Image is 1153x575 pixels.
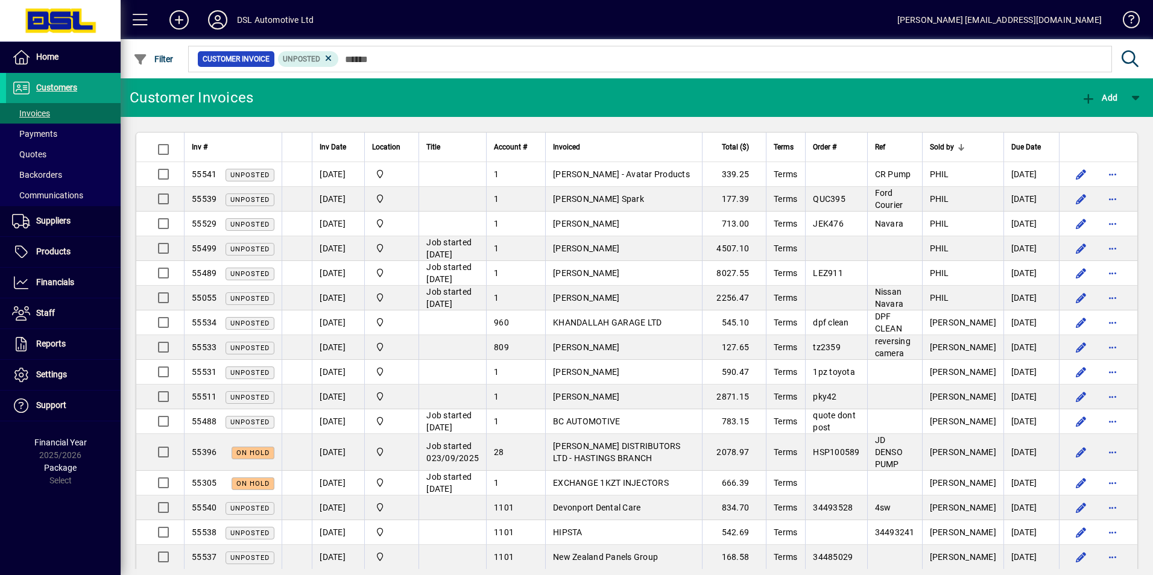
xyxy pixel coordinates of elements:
[494,194,499,204] span: 1
[12,149,46,159] span: Quotes
[553,244,619,253] span: [PERSON_NAME]
[1072,263,1091,283] button: Edit
[236,449,270,457] span: On hold
[702,545,766,570] td: 168.58
[1072,498,1091,517] button: Edit
[1003,495,1059,520] td: [DATE]
[36,83,77,92] span: Customers
[230,418,270,426] span: Unposted
[1072,165,1091,184] button: Edit
[875,287,904,309] span: Nissan Navara
[702,187,766,212] td: 177.39
[312,212,364,236] td: [DATE]
[774,367,797,377] span: Terms
[494,447,504,457] span: 28
[1103,214,1122,233] button: More options
[1072,473,1091,492] button: Edit
[875,140,915,154] div: Ref
[875,503,891,512] span: 4sw
[426,472,472,494] span: Job started [DATE]
[1003,212,1059,236] td: [DATE]
[1103,288,1122,307] button: More options
[930,416,996,426] span: [PERSON_NAME]
[44,463,77,473] span: Package
[36,216,71,225] span: Suppliers
[875,527,915,537] span: 34493241
[930,140,954,154] span: Sold by
[312,187,364,212] td: [DATE]
[312,261,364,286] td: [DATE]
[372,316,411,329] span: Central
[372,291,411,304] span: Central
[6,206,121,236] a: Suppliers
[1072,239,1091,258] button: Edit
[6,329,121,359] a: Reports
[930,169,949,179] span: PHIL
[702,212,766,236] td: 713.00
[494,392,499,401] span: 1
[130,48,177,70] button: Filter
[930,447,996,457] span: [PERSON_NAME]
[230,554,270,562] span: Unposted
[372,501,411,514] span: Central
[6,360,121,390] a: Settings
[813,410,856,432] span: quote dont post
[494,527,514,537] span: 1101
[702,520,766,545] td: 542.69
[1072,442,1091,462] button: Edit
[192,367,216,377] span: 55531
[237,10,314,30] div: DSL Automotive Ltd
[774,194,797,204] span: Terms
[192,392,216,401] span: 55511
[426,140,479,154] div: Title
[553,268,619,278] span: [PERSON_NAME]
[320,140,346,154] span: Inv Date
[813,503,853,512] span: 34493528
[426,140,440,154] span: Title
[192,140,274,154] div: Inv #
[36,369,67,379] span: Settings
[372,192,411,206] span: Central
[6,124,121,144] a: Payments
[1103,165,1122,184] button: More options
[312,335,364,360] td: [DATE]
[813,219,844,228] span: JEK476
[236,480,270,488] span: On hold
[1081,93,1117,102] span: Add
[1103,263,1122,283] button: More options
[1072,387,1091,406] button: Edit
[553,441,681,463] span: [PERSON_NAME] DISTRIBUTORS LTD - HASTINGS BRANCH
[774,293,797,303] span: Terms
[198,9,237,31] button: Profile
[1003,471,1059,495] td: [DATE]
[1011,140,1052,154] div: Due Date
[1103,412,1122,431] button: More options
[36,247,71,256] span: Products
[372,476,411,489] span: Central
[702,434,766,471] td: 2078.97
[930,268,949,278] span: PHIL
[230,529,270,537] span: Unposted
[1003,310,1059,335] td: [DATE]
[553,169,690,179] span: [PERSON_NAME] - Avatar Products
[1003,520,1059,545] td: [DATE]
[1003,261,1059,286] td: [DATE]
[553,293,619,303] span: [PERSON_NAME]
[897,10,1102,30] div: [PERSON_NAME] [EMAIL_ADDRESS][DOMAIN_NAME]
[312,520,364,545] td: [DATE]
[702,471,766,495] td: 666.39
[1072,547,1091,567] button: Edit
[1103,523,1122,542] button: More options
[722,140,749,154] span: Total ($)
[12,170,62,180] span: Backorders
[1003,335,1059,360] td: [DATE]
[6,268,121,298] a: Financials
[312,310,364,335] td: [DATE]
[1103,547,1122,567] button: More options
[372,168,411,181] span: Central
[813,447,859,457] span: HSP100589
[813,194,845,204] span: QUC395
[1103,473,1122,492] button: More options
[702,310,766,335] td: 545.10
[320,140,357,154] div: Inv Date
